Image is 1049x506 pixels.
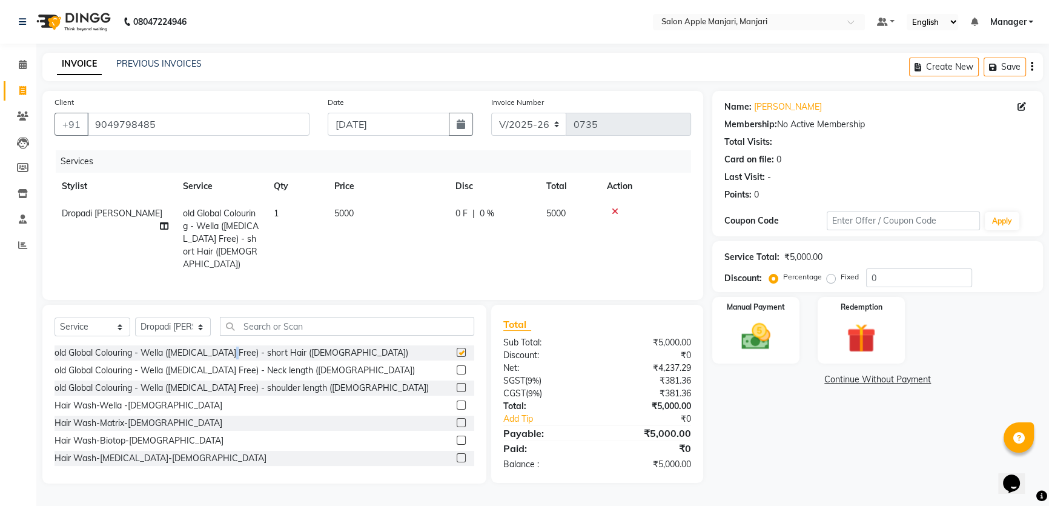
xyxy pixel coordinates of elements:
[546,208,566,219] span: 5000
[838,320,885,356] img: _gift.svg
[55,364,415,377] div: old Global Colouring - Wella ([MEDICAL_DATA] Free) - Neck length ([DEMOGRAPHIC_DATA])
[480,207,494,220] span: 0 %
[183,208,259,270] span: old Global Colouring - Wella ([MEDICAL_DATA] Free) - short Hair ([DEMOGRAPHIC_DATA])
[55,434,223,447] div: Hair Wash-Biotop-[DEMOGRAPHIC_DATA]
[62,208,162,219] span: Dropadi [PERSON_NAME]
[220,317,474,336] input: Search or Scan
[724,136,772,148] div: Total Visits:
[724,188,752,201] div: Points:
[597,400,700,413] div: ₹5,000.00
[491,97,544,108] label: Invoice Number
[597,362,700,375] div: ₹4,237.29
[55,399,222,412] div: Hair Wash-Wella -[DEMOGRAPHIC_DATA]
[597,458,700,471] div: ₹5,000.00
[724,215,827,227] div: Coupon Code
[116,58,202,69] a: PREVIOUS INVOICES
[597,349,700,362] div: ₹0
[754,101,822,113] a: [PERSON_NAME]
[494,387,597,400] div: ( )
[732,320,779,353] img: _cash.svg
[783,271,822,282] label: Percentage
[494,413,615,425] a: Add Tip
[503,318,531,331] span: Total
[55,173,176,200] th: Stylist
[784,251,822,264] div: ₹5,000.00
[455,207,468,220] span: 0 F
[503,375,525,386] span: SGST
[597,375,700,387] div: ₹381.36
[597,336,700,349] div: ₹5,000.00
[724,101,752,113] div: Name:
[472,207,475,220] span: |
[984,58,1026,76] button: Save
[597,426,700,441] div: ₹5,000.00
[724,153,774,166] div: Card on file:
[133,5,187,39] b: 08047224946
[724,171,765,184] div: Last Visit:
[55,417,222,430] div: Hair Wash-Matrix-[DEMOGRAPHIC_DATA]
[448,173,539,200] th: Disc
[327,173,448,200] th: Price
[494,458,597,471] div: Balance :
[715,373,1041,386] a: Continue Without Payment
[334,208,354,219] span: 5000
[990,16,1026,28] span: Manager
[724,272,762,285] div: Discount:
[909,58,979,76] button: Create New
[494,362,597,375] div: Net:
[55,452,266,465] div: Hair Wash-[MEDICAL_DATA]-[DEMOGRAPHIC_DATA]
[827,211,980,230] input: Enter Offer / Coupon Code
[494,441,597,456] div: Paid:
[494,349,597,362] div: Discount:
[776,153,781,166] div: 0
[614,413,700,425] div: ₹0
[724,118,1031,131] div: No Active Membership
[55,382,429,394] div: old Global Colouring - Wella ([MEDICAL_DATA] Free) - shoulder length ([DEMOGRAPHIC_DATA])
[998,458,1037,494] iframe: chat widget
[841,302,882,313] label: Redemption
[494,375,597,387] div: ( )
[57,53,102,75] a: INVOICE
[55,347,408,359] div: old Global Colouring - Wella ([MEDICAL_DATA] Free) - short Hair ([DEMOGRAPHIC_DATA])
[727,302,785,313] label: Manual Payment
[597,387,700,400] div: ₹381.36
[274,208,279,219] span: 1
[528,376,539,385] span: 9%
[985,212,1019,230] button: Apply
[176,173,266,200] th: Service
[503,388,526,399] span: CGST
[55,97,74,108] label: Client
[55,113,88,136] button: +91
[328,97,344,108] label: Date
[597,441,700,456] div: ₹0
[767,171,771,184] div: -
[494,336,597,349] div: Sub Total:
[56,150,700,173] div: Services
[494,400,597,413] div: Total:
[841,271,859,282] label: Fixed
[600,173,691,200] th: Action
[724,251,779,264] div: Service Total:
[539,173,600,200] th: Total
[528,388,540,398] span: 9%
[31,5,114,39] img: logo
[724,118,777,131] div: Membership:
[266,173,327,200] th: Qty
[494,426,597,441] div: Payable:
[754,188,759,201] div: 0
[87,113,309,136] input: Search by Name/Mobile/Email/Code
